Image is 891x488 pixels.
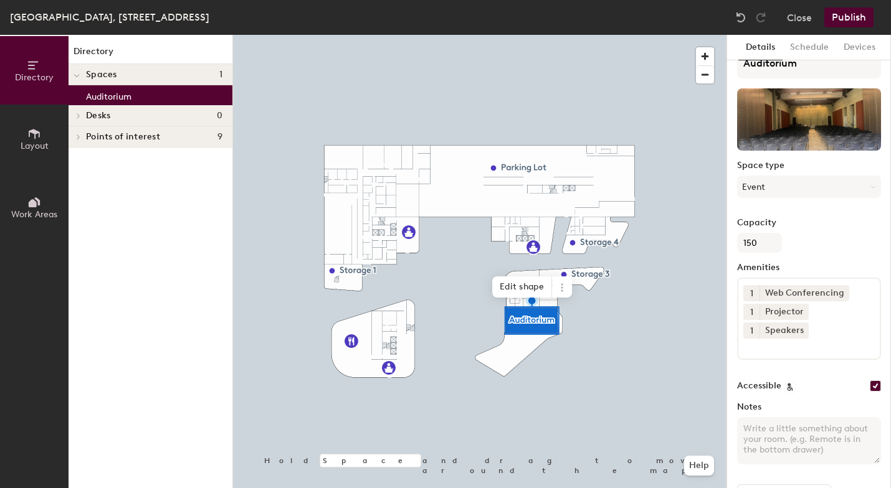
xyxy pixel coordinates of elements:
span: 0 [217,111,222,121]
img: Redo [755,11,767,24]
span: Points of interest [86,132,160,142]
button: Help [684,456,714,476]
span: Directory [15,72,54,83]
label: Amenities [737,263,881,273]
h1: Directory [69,45,232,64]
button: 1 [743,285,760,301]
img: The space named Auditorium [737,88,881,151]
div: Speakers [760,322,809,339]
span: 1 [750,287,753,300]
label: Notes [737,402,881,412]
div: [GEOGRAPHIC_DATA], [STREET_ADDRESS] [10,9,209,25]
button: Event [737,176,881,198]
span: 9 [217,132,222,142]
button: 1 [743,322,760,339]
button: 1 [743,304,760,320]
span: 1 [750,324,753,337]
button: Publish [824,7,874,27]
label: Space type [737,161,881,171]
button: Schedule [783,35,836,60]
span: Work Areas [11,209,57,220]
span: 1 [219,70,222,80]
div: Projector [760,304,809,320]
button: Devices [836,35,883,60]
button: Details [738,35,783,60]
img: Undo [735,11,747,24]
span: Edit shape [492,276,552,298]
p: Auditorium [86,88,131,102]
span: Spaces [86,70,117,80]
div: Web Conferencing [760,285,849,301]
span: 1 [750,306,753,319]
button: Close [787,7,812,27]
span: Desks [86,111,110,121]
label: Capacity [737,218,881,228]
label: Accessible [737,381,781,391]
span: Layout [21,141,49,151]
